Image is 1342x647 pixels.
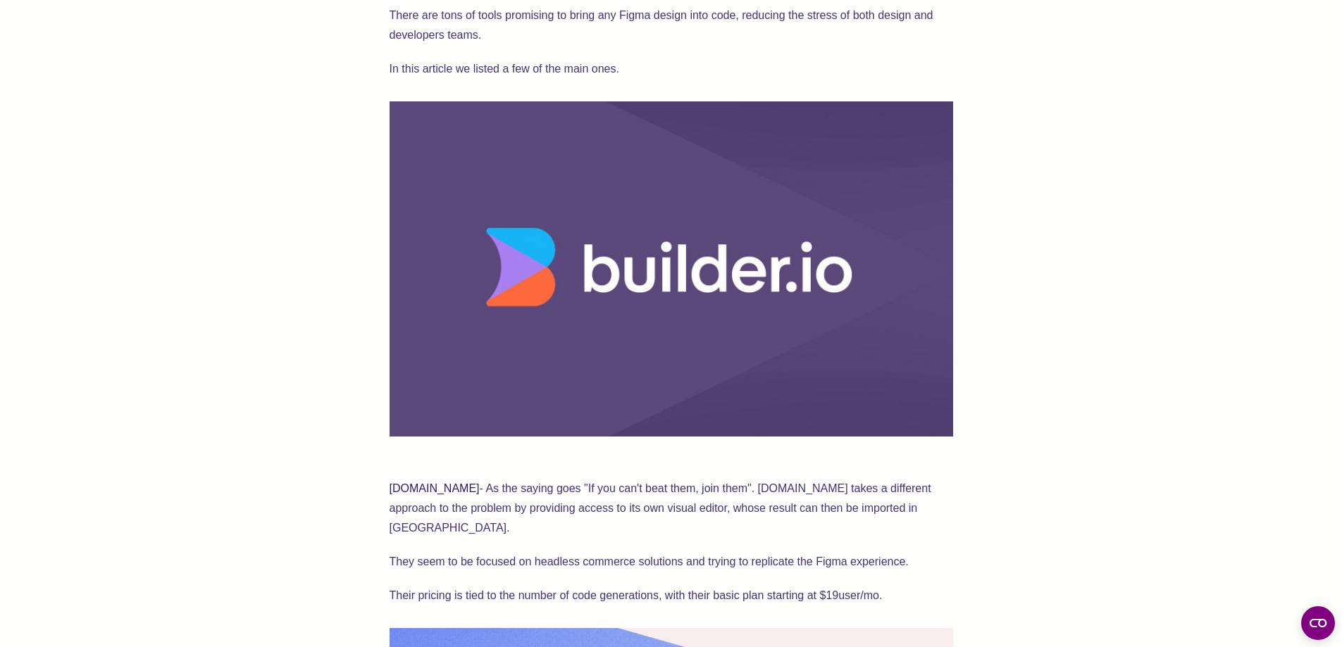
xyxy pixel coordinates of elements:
p: They seem to be focused on headless commerce solutions and trying to replicate the Figma experience. [390,552,953,572]
button: Open CMP widget [1301,606,1335,640]
p: Their pricing is tied to the number of code generations, with their basic plan starting at $19use... [390,586,953,605]
p: There are tons of tools promising to bring any Figma design into code, reducing the stress of bot... [390,6,953,45]
p: - As the saying goes "If you can't beat them, join them". [DOMAIN_NAME] takes a different approac... [390,459,953,538]
p: In this article we listed a few of the main ones. [390,59,953,79]
a: [DOMAIN_NAME] [390,482,480,494]
img: builder.io logo [390,101,953,436]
